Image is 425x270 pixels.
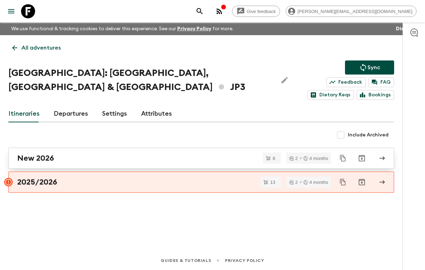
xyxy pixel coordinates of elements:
[102,105,127,122] a: Settings
[4,4,18,18] button: menu
[17,178,57,187] h2: 2025/2026
[8,66,272,94] h1: [GEOGRAPHIC_DATA]: [GEOGRAPHIC_DATA], [GEOGRAPHIC_DATA] & [GEOGRAPHIC_DATA] JP3
[368,77,394,87] a: FAQ
[367,63,380,72] p: Sync
[225,257,264,264] a: Privacy Policy
[177,26,211,31] a: Privacy Policy
[357,90,394,100] a: Bookings
[243,9,280,14] span: Give feedback
[161,257,211,264] a: Guides & Tutorials
[141,105,172,122] a: Attributes
[289,180,298,185] div: 2
[337,152,349,165] button: Duplicate
[294,9,416,14] span: [PERSON_NAME][EMAIL_ADDRESS][DOMAIN_NAME]
[232,6,280,17] a: Give feedback
[286,6,417,17] div: [PERSON_NAME][EMAIL_ADDRESS][DOMAIN_NAME]
[8,172,394,193] a: 2025/2026
[268,156,279,161] span: 8
[278,66,292,94] button: Edit Adventure Title
[54,105,88,122] a: Departures
[289,156,298,161] div: 2
[8,41,65,55] a: All adventures
[304,180,328,185] div: 4 months
[337,176,349,188] button: Duplicate
[394,24,417,34] button: Dismiss
[348,131,389,139] span: Include Archived
[355,175,369,189] button: Archive
[304,156,328,161] div: 4 months
[193,4,207,18] button: search adventures
[8,105,40,122] a: Itineraries
[355,151,369,165] button: Archive
[307,90,354,100] a: Dietary Reqs
[266,180,279,185] span: 13
[8,148,394,169] a: New 2026
[21,44,61,52] p: All adventures
[8,22,236,35] p: We use functional & tracking cookies to deliver this experience. See our for more.
[326,77,366,87] a: Feedback
[345,60,394,75] button: Sync adventure departures to the booking engine
[17,154,54,163] h2: New 2026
